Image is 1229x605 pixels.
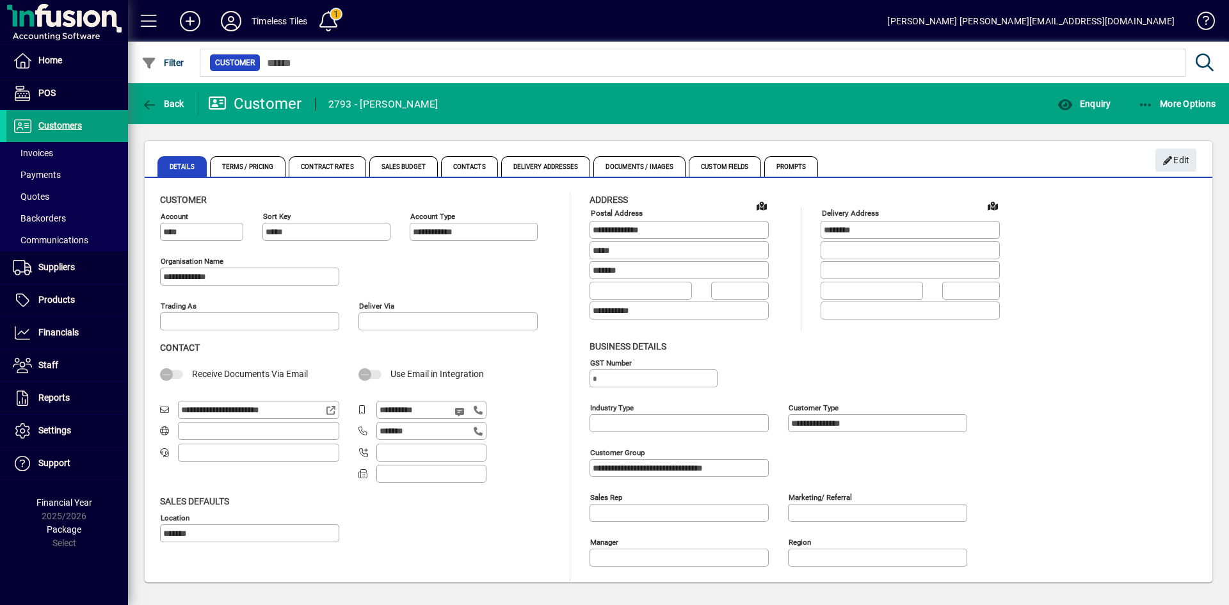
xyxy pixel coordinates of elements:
span: Documents / Images [593,156,686,177]
div: Timeless Tiles [252,11,307,31]
a: Quotes [6,186,128,207]
span: Prompts [764,156,819,177]
mat-label: Deliver via [359,302,394,311]
span: Enquiry [1057,99,1111,109]
span: Home [38,55,62,65]
a: View on map [751,195,772,216]
a: Invoices [6,142,128,164]
span: Customer [160,195,207,205]
span: Reports [38,392,70,403]
span: POS [38,88,56,98]
mat-label: Region [789,537,811,546]
a: Settings [6,415,128,447]
mat-label: Customer type [789,403,839,412]
a: Financials [6,317,128,349]
a: View on map [983,195,1003,216]
div: 2793 - [PERSON_NAME] [328,94,438,115]
span: Contract Rates [289,156,365,177]
a: Support [6,448,128,480]
button: Profile [211,10,252,33]
mat-label: Location [161,513,189,522]
span: Financial Year [36,497,92,508]
button: More Options [1135,92,1219,115]
span: Invoices [13,148,53,158]
a: Suppliers [6,252,128,284]
mat-label: Manager [590,537,618,546]
span: Edit [1162,150,1190,171]
mat-label: Organisation name [161,257,223,266]
a: Backorders [6,207,128,229]
a: Communications [6,229,128,251]
span: Products [38,294,75,305]
mat-label: Account Type [410,212,455,221]
button: Add [170,10,211,33]
span: Filter [141,58,184,68]
span: Terms / Pricing [210,156,286,177]
a: Reports [6,382,128,414]
span: Backorders [13,213,66,223]
span: Delivery Addresses [501,156,591,177]
mat-label: Account [161,212,188,221]
button: Back [138,92,188,115]
span: Customer [215,56,255,69]
app-page-header-button: Back [128,92,198,115]
span: Customers [38,120,82,131]
span: Package [47,524,81,535]
a: Knowledge Base [1187,3,1213,44]
a: Products [6,284,128,316]
span: Address [590,195,628,205]
span: Support [38,458,70,468]
mat-label: Customer group [590,448,645,456]
button: Send SMS [446,396,476,427]
span: Custom Fields [689,156,760,177]
span: Settings [38,425,71,435]
span: Business details [590,341,666,351]
span: Sales Budget [369,156,438,177]
button: Filter [138,51,188,74]
span: More Options [1138,99,1216,109]
span: Contacts [441,156,498,177]
mat-label: Industry type [590,403,634,412]
span: Quotes [13,191,49,202]
span: Back [141,99,184,109]
mat-label: Marketing/ Referral [789,492,852,501]
a: POS [6,77,128,109]
span: Contact [160,343,200,353]
span: Communications [13,235,88,245]
span: Payments [13,170,61,180]
span: Use Email in Integration [390,369,484,379]
button: Edit [1155,149,1196,172]
a: Payments [6,164,128,186]
span: Suppliers [38,262,75,272]
span: Staff [38,360,58,370]
div: Customer [208,93,302,114]
mat-label: Sales rep [590,492,622,501]
span: Details [157,156,207,177]
span: Financials [38,327,79,337]
button: Enquiry [1054,92,1114,115]
mat-label: Sort key [263,212,291,221]
span: Sales defaults [160,496,229,506]
a: Staff [6,350,128,382]
a: Home [6,45,128,77]
mat-label: GST Number [590,358,632,367]
span: Receive Documents Via Email [192,369,308,379]
mat-label: Trading as [161,302,197,311]
div: [PERSON_NAME] [PERSON_NAME][EMAIL_ADDRESS][DOMAIN_NAME] [887,11,1175,31]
